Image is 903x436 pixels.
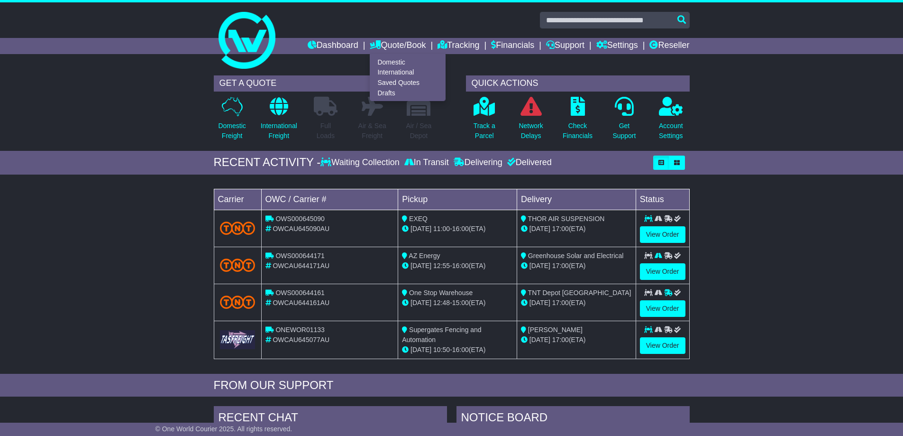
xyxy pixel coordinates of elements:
span: OWS000644161 [275,289,325,297]
span: OWCAU644171AU [273,262,329,269]
a: Tracking [438,38,479,54]
div: - (ETA) [402,345,513,355]
p: Air / Sea Depot [406,121,432,141]
span: OWS000645090 [275,215,325,223]
img: TNT_Domestic.png [220,259,255,271]
span: OWS000644171 [275,252,325,260]
td: Delivery [517,189,636,210]
span: THOR AIR SUSPENSION [528,215,605,223]
span: [DATE] [410,346,431,353]
a: InternationalFreight [260,96,298,146]
span: 17:00 [552,262,569,269]
span: One Stop Warehouse [409,289,473,297]
span: [DATE] [529,299,550,306]
p: Air & Sea Freight [358,121,386,141]
span: [DATE] [410,262,431,269]
span: 17:00 [552,299,569,306]
span: 11:00 [433,225,450,232]
span: © One World Courier 2025. All rights reserved. [155,425,292,433]
span: 16:00 [452,346,469,353]
a: CheckFinancials [562,96,593,146]
td: Pickup [398,189,517,210]
td: OWC / Carrier # [261,189,398,210]
div: Waiting Collection [320,158,401,168]
span: ONEWOR01133 [275,326,324,334]
span: 10:50 [433,346,450,353]
span: 16:00 [452,225,469,232]
span: [DATE] [410,299,431,306]
span: 15:00 [452,299,469,306]
div: (ETA) [521,335,632,345]
a: Settings [596,38,638,54]
p: Track a Parcel [474,121,495,141]
td: Status [636,189,689,210]
a: International [370,67,445,78]
a: Quote/Book [370,38,426,54]
p: International Freight [261,121,297,141]
span: TNT Depot [GEOGRAPHIC_DATA] [528,289,631,297]
a: Dashboard [308,38,358,54]
a: View Order [640,263,685,280]
img: TNT_Domestic.png [220,222,255,234]
span: Greenhouse Solar and Electrical [528,252,624,260]
div: NOTICE BOARD [456,406,690,432]
a: Reseller [649,38,689,54]
span: [DATE] [529,262,550,269]
div: FROM OUR SUPPORT [214,379,690,392]
div: (ETA) [521,261,632,271]
span: 17:00 [552,336,569,343]
div: (ETA) [521,298,632,308]
a: GetSupport [612,96,636,146]
p: Account Settings [659,121,683,141]
span: AZ Energy [409,252,440,260]
p: Full Loads [314,121,337,141]
img: GetCarrierServiceLogo [220,330,255,349]
p: Get Support [612,121,636,141]
a: Drafts [370,88,445,98]
a: Support [546,38,584,54]
div: QUICK ACTIONS [466,75,690,92]
span: [DATE] [410,225,431,232]
span: [PERSON_NAME] [528,326,583,334]
span: 12:48 [433,299,450,306]
div: - (ETA) [402,224,513,234]
div: GET A QUOTE [214,75,438,92]
div: In Transit [402,158,451,168]
td: Carrier [214,189,261,210]
div: - (ETA) [402,261,513,271]
a: View Order [640,300,685,317]
div: - (ETA) [402,298,513,308]
span: [DATE] [529,336,550,343]
div: Quote/Book [370,54,446,101]
a: Financials [491,38,534,54]
span: [DATE] [529,225,550,232]
span: OWCAU644161AU [273,299,329,306]
div: (ETA) [521,224,632,234]
span: EXEQ [409,215,428,223]
a: NetworkDelays [518,96,543,146]
div: RECENT ACTIVITY - [214,156,321,169]
p: Domestic Freight [218,121,246,141]
span: Supergates Fencing and Automation [402,326,481,343]
div: Delivering [451,158,505,168]
div: RECENT CHAT [214,406,447,432]
span: 16:00 [452,262,469,269]
img: TNT_Domestic.png [220,296,255,308]
span: OWCAU645077AU [273,336,329,343]
a: Saved Quotes [370,78,445,88]
a: AccountSettings [658,96,684,146]
span: 12:55 [433,262,450,269]
a: View Order [640,337,685,354]
p: Check Financials [563,121,593,141]
a: DomesticFreight [218,96,246,146]
div: Delivered [505,158,552,168]
span: 17:00 [552,225,569,232]
a: View Order [640,226,685,243]
p: Network Delays [519,121,543,141]
a: Track aParcel [473,96,496,146]
a: Domestic [370,57,445,67]
span: OWCAU645090AU [273,225,329,232]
